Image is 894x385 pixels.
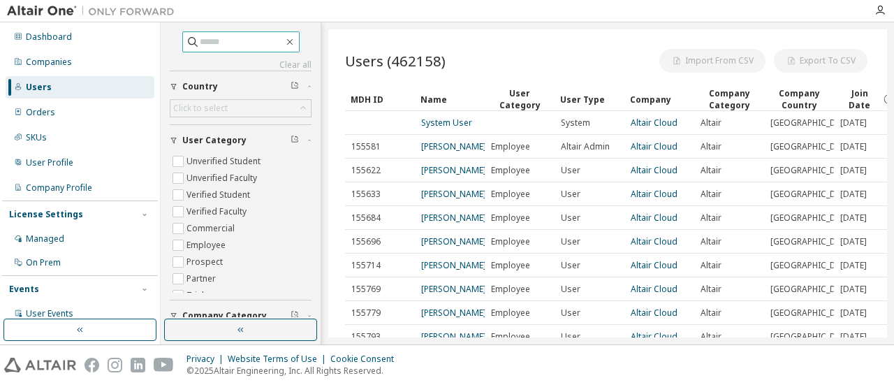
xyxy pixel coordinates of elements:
span: [DATE] [840,189,867,200]
div: Cookie Consent [330,354,402,365]
div: Company Country [770,87,828,111]
span: [GEOGRAPHIC_DATA] [770,236,854,247]
span: Altair [701,165,721,176]
div: Company [630,88,689,110]
span: User [561,307,580,319]
span: [DATE] [840,284,867,295]
label: Employee [186,237,228,254]
span: 155622 [351,165,381,176]
div: Orders [26,107,55,118]
a: Altair Cloud [631,259,677,271]
label: Verified Faculty [186,203,249,220]
span: 155581 [351,141,381,152]
a: Clear all [170,59,312,71]
span: [DATE] [840,212,867,224]
span: [GEOGRAPHIC_DATA] [770,165,854,176]
span: [DATE] [840,165,867,176]
span: Employee [491,260,530,271]
span: [DATE] [840,307,867,319]
div: On Prem [26,257,61,268]
div: Click to select [170,100,311,117]
a: Altair Cloud [631,140,677,152]
span: User [561,165,580,176]
div: Company Category [700,87,759,111]
span: Altair [701,236,721,247]
img: facebook.svg [85,358,99,372]
span: Clear filter [291,310,299,321]
span: [DATE] [840,117,867,129]
span: 155793 [351,331,381,342]
div: License Settings [9,209,83,220]
div: SKUs [26,132,47,143]
span: User [561,284,580,295]
button: Import From CSV [659,49,765,73]
a: Altair Cloud [631,164,677,176]
label: Unverified Faculty [186,170,260,187]
button: Country [170,71,312,102]
div: User Profile [26,157,73,168]
span: Clear filter [291,81,299,92]
div: Website Terms of Use [228,354,330,365]
span: [GEOGRAPHIC_DATA] [770,141,854,152]
span: Employee [491,189,530,200]
label: Prospect [186,254,226,270]
span: User [561,236,580,247]
a: System User [421,117,472,129]
div: MDH ID [351,88,409,110]
span: Employee [491,236,530,247]
span: Altair [701,331,721,342]
span: Company Category [182,310,267,321]
div: Companies [26,57,72,68]
span: [GEOGRAPHIC_DATA] [770,260,854,271]
a: Altair Cloud [631,235,677,247]
div: User Category [490,87,549,111]
button: User Category [170,125,312,156]
span: Employee [491,165,530,176]
div: Users [26,82,52,93]
a: Altair Cloud [631,188,677,200]
span: Altair [701,189,721,200]
a: [PERSON_NAME] [421,307,486,319]
span: User Category [182,135,247,146]
span: [GEOGRAPHIC_DATA] [770,331,854,342]
span: [GEOGRAPHIC_DATA] [770,212,854,224]
span: User [561,189,580,200]
span: Employee [491,284,530,295]
span: 155696 [351,236,381,247]
a: Altair Cloud [631,283,677,295]
a: [PERSON_NAME] [421,188,486,200]
img: youtube.svg [154,358,174,372]
img: linkedin.svg [131,358,145,372]
span: Country [182,81,218,92]
a: Altair Cloud [631,330,677,342]
span: Altair [701,117,721,129]
span: 155769 [351,284,381,295]
span: Users (462158) [345,51,446,71]
a: [PERSON_NAME] [421,283,486,295]
a: Altair Cloud [631,212,677,224]
div: Managed [26,233,64,245]
div: Privacy [186,354,228,365]
span: [GEOGRAPHIC_DATA] [770,189,854,200]
span: Altair [701,284,721,295]
a: [PERSON_NAME] [421,164,486,176]
div: User Type [560,88,619,110]
span: Altair [701,141,721,152]
span: Join Date [840,87,879,111]
span: [DATE] [840,141,867,152]
span: Employee [491,307,530,319]
span: 155684 [351,212,381,224]
span: [GEOGRAPHIC_DATA] [770,117,854,129]
span: Altair [701,212,721,224]
div: Dashboard [26,31,72,43]
span: Employee [491,141,530,152]
span: User [561,212,580,224]
p: © 2025 Altair Engineering, Inc. All Rights Reserved. [186,365,402,377]
a: [PERSON_NAME] [421,259,486,271]
label: Trial [186,287,207,304]
div: Company Profile [26,182,92,194]
a: [PERSON_NAME] [421,235,486,247]
label: Commercial [186,220,237,237]
span: 155779 [351,307,381,319]
img: instagram.svg [108,358,122,372]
